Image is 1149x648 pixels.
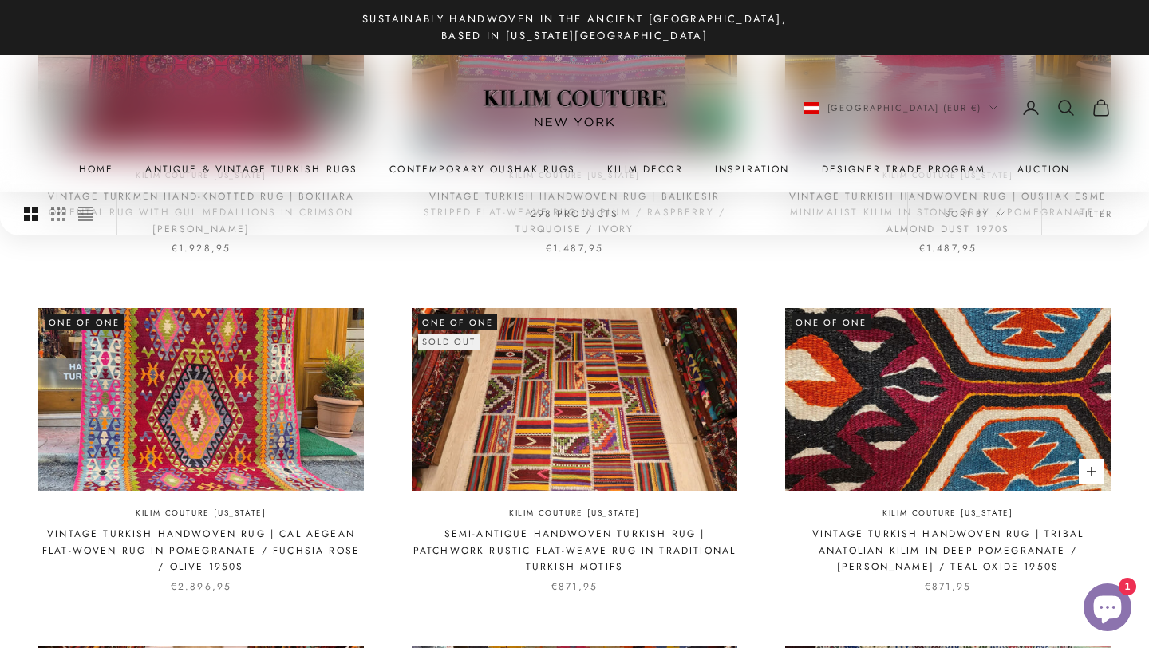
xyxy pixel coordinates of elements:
span: [GEOGRAPHIC_DATA] (EUR €) [827,101,982,115]
a: Kilim Couture [US_STATE] [136,507,267,520]
sold-out-badge: Sold out [418,334,480,350]
a: Contemporary Oushak Rugs [389,161,575,177]
button: Switch to larger product images [24,192,38,235]
a: Designer Trade Program [822,161,986,177]
button: Filter [1042,192,1149,235]
sale-price: €1.928,95 [172,240,231,256]
sale-price: €871,95 [551,579,598,595]
span: Sort by [945,207,1005,221]
sale-price: €871,95 [925,579,971,595]
span: One of One [792,314,871,330]
a: Home [79,161,114,177]
button: Change country or currency [804,101,998,115]
button: Switch to compact product images [78,192,93,235]
a: Inspiration [715,161,790,177]
span: One of One [45,314,124,330]
a: Vintage Turkish Handwoven Rug | Cal Aegean Flat-Woven Rug in Pomegranate / Fuchsia Rose / Olive 1... [38,526,364,575]
a: Antique & Vintage Turkish Rugs [145,161,357,177]
img: Logo of Kilim Couture New York [475,70,674,146]
a: Kilim Couture [US_STATE] [509,507,640,520]
a: Semi-Antique Handwoven Turkish Rug | Patchwork Rustic Flat-Weave Rug in Traditional Turkish Motifs [412,526,737,575]
a: Kilim Couture [US_STATE] [882,507,1013,520]
span: One of One [418,314,497,330]
img: Vintage wool kilim with ancient geometric medallions, steeped in Turkish tradition, blending deep... [785,308,1111,491]
inbox-online-store-chat: Shopify online store chat [1079,583,1136,635]
a: Auction [1017,161,1070,177]
p: 298 products [531,206,619,222]
sale-price: €2.896,95 [171,579,231,595]
a: Vintage Turkish Handwoven Rug | Tribal Anatolian Kilim in Deep Pomegranate / [PERSON_NAME] / Teal... [785,526,1111,575]
p: Sustainably Handwoven in the Ancient [GEOGRAPHIC_DATA], Based in [US_STATE][GEOGRAPHIC_DATA] [351,10,798,45]
img: Austria [804,102,819,114]
button: Sort by [908,192,1041,235]
nav: Primary navigation [38,161,1111,177]
sale-price: €1.487,95 [919,240,977,256]
summary: Kilim Decor [607,161,683,177]
button: Switch to smaller product images [51,192,65,235]
nav: Secondary navigation [804,98,1111,117]
sale-price: €1.487,95 [546,240,603,256]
